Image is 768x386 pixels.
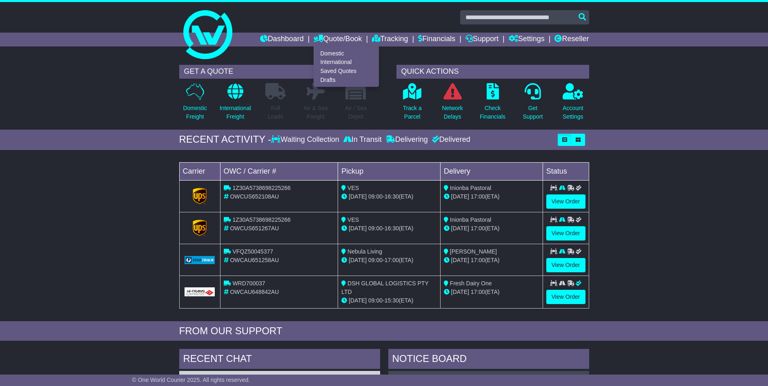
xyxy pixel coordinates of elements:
[219,83,252,126] a: InternationalFreight
[451,289,469,295] span: [DATE]
[265,104,286,121] p: Full Loads
[471,193,485,200] span: 17:00
[230,289,279,295] span: OWCAU648842AU
[179,65,372,79] div: GET A QUOTE
[554,33,589,46] a: Reseller
[543,162,589,180] td: Status
[444,224,539,233] div: (ETA)
[430,135,470,144] div: Delivered
[183,83,207,126] a: DomesticFreight
[368,225,383,232] span: 09:00
[441,83,463,126] a: NetworkDelays
[314,67,378,76] a: Saved Quotes
[368,193,383,200] span: 09:00
[385,297,399,304] span: 15:30
[444,256,539,265] div: (ETA)
[451,193,469,200] span: [DATE]
[349,225,367,232] span: [DATE]
[451,257,469,263] span: [DATE]
[546,194,585,209] a: View Order
[522,83,543,126] a: GetSupport
[132,377,250,383] span: © One World Courier 2025. All rights reserved.
[179,134,272,146] div: RECENT ACTIVITY -
[388,349,589,371] div: NOTICE BOARD
[403,104,422,121] p: Track a Parcel
[368,297,383,304] span: 09:00
[220,162,338,180] td: OWC / Carrier #
[349,257,367,263] span: [DATE]
[193,188,207,204] img: GetCarrierServiceLogo
[349,193,367,200] span: [DATE]
[450,216,491,223] span: Inionba Pastoral
[260,33,304,46] a: Dashboard
[385,193,399,200] span: 16:30
[230,193,279,200] span: OWCUS652108AU
[314,46,379,87] div: Quote/Book
[271,135,341,144] div: Waiting Collection
[385,225,399,232] span: 16:30
[546,226,585,240] a: View Order
[185,256,215,264] img: GetCarrierServiceLogo
[523,104,543,121] p: Get Support
[341,280,428,295] span: DSH GLOBAL LOGISTICS PTY LTD
[471,257,485,263] span: 17:00
[384,135,430,144] div: Delivering
[451,225,469,232] span: [DATE]
[314,49,378,58] a: Domestic
[450,185,491,191] span: Inionba Pastoral
[509,33,545,46] a: Settings
[450,248,497,255] span: [PERSON_NAME]
[444,192,539,201] div: (ETA)
[368,257,383,263] span: 09:00
[385,257,399,263] span: 17:00
[396,65,589,79] div: QUICK ACTIONS
[232,216,290,223] span: 1Z30A5738698225266
[232,185,290,191] span: 1Z30A5738698225266
[480,104,505,121] p: Check Financials
[440,162,543,180] td: Delivery
[345,104,367,121] p: Air / Sea Depot
[347,248,382,255] span: Nebula Living
[341,256,437,265] div: - (ETA)
[183,104,207,121] p: Domestic Freight
[479,83,506,126] a: CheckFinancials
[465,33,499,46] a: Support
[347,185,359,191] span: VES
[471,225,485,232] span: 17:00
[314,75,378,84] a: Drafts
[232,280,265,287] span: WRD700037
[304,104,328,121] p: Air & Sea Freight
[338,162,441,180] td: Pickup
[179,162,220,180] td: Carrier
[341,224,437,233] div: - (ETA)
[179,349,380,371] div: RECENT CHAT
[471,289,485,295] span: 17:00
[418,33,455,46] a: Financials
[349,297,367,304] span: [DATE]
[220,104,251,121] p: International Freight
[230,257,279,263] span: OWCAU651258AU
[179,325,589,337] div: FROM OUR SUPPORT
[450,280,492,287] span: Fresh Dairy One
[341,135,384,144] div: In Transit
[232,248,273,255] span: VFQZ50045377
[444,288,539,296] div: (ETA)
[193,220,207,236] img: GetCarrierServiceLogo
[563,104,583,121] p: Account Settings
[347,216,359,223] span: VES
[442,104,463,121] p: Network Delays
[372,33,408,46] a: Tracking
[341,296,437,305] div: - (ETA)
[314,58,378,67] a: International
[185,287,215,296] img: GetCarrierServiceLogo
[546,258,585,272] a: View Order
[403,83,422,126] a: Track aParcel
[341,192,437,201] div: - (ETA)
[230,225,279,232] span: OWCUS651267AU
[546,290,585,304] a: View Order
[562,83,584,126] a: AccountSettings
[314,33,362,46] a: Quote/Book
